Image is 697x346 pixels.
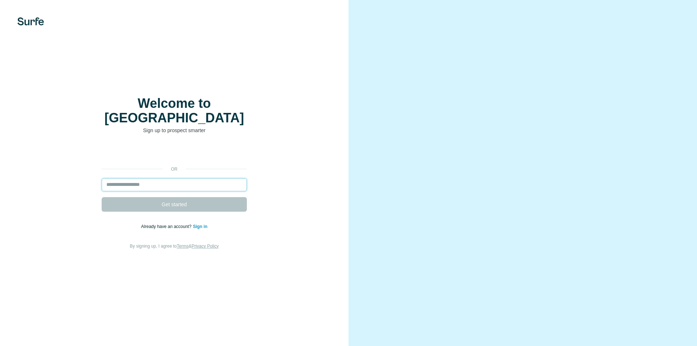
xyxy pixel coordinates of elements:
p: or [163,166,186,172]
img: Surfe's logo [17,17,44,25]
a: Terms [177,244,189,249]
span: By signing up, I agree to & [130,244,219,249]
iframe: Sign in with Google Button [98,145,250,161]
p: Sign up to prospect smarter [102,127,247,134]
h1: Welcome to [GEOGRAPHIC_DATA] [102,96,247,125]
a: Privacy Policy [192,244,219,249]
span: Already have an account? [141,224,193,229]
a: Sign in [193,224,207,229]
